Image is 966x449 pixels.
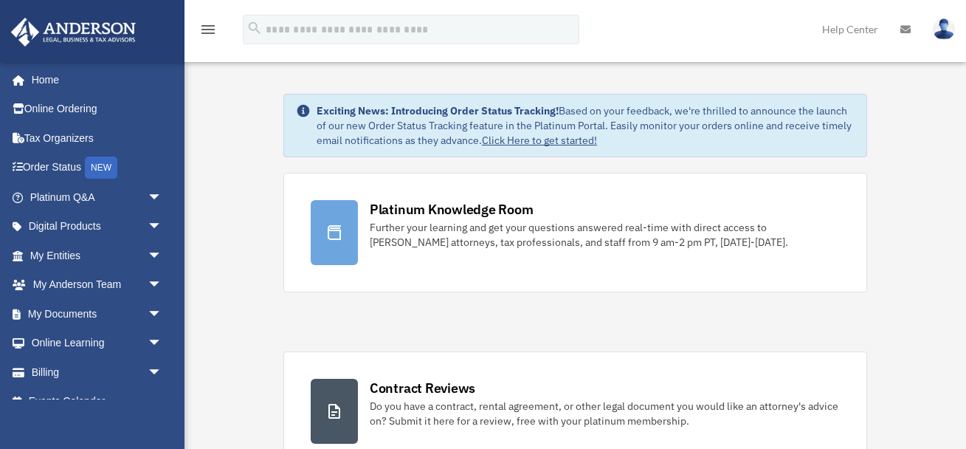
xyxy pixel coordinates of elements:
a: My Documentsarrow_drop_down [10,299,184,329]
div: Further your learning and get your questions answered real-time with direct access to [PERSON_NAM... [370,220,840,250]
a: My Entitiesarrow_drop_down [10,241,184,270]
div: Platinum Knowledge Room [370,200,534,219]
a: Online Learningarrow_drop_down [10,329,184,358]
img: Anderson Advisors Platinum Portal [7,18,140,47]
a: My Anderson Teamarrow_drop_down [10,270,184,300]
div: Contract Reviews [370,379,475,397]
a: Billingarrow_drop_down [10,357,184,387]
strong: Exciting News: Introducing Order Status Tracking! [317,104,559,117]
span: arrow_drop_down [148,241,177,271]
span: arrow_drop_down [148,270,177,301]
span: arrow_drop_down [148,299,177,329]
div: NEW [85,157,117,179]
i: search [246,20,263,36]
span: arrow_drop_down [148,357,177,388]
img: User Pic [933,18,955,40]
a: Online Ordering [10,95,184,124]
i: menu [199,21,217,38]
span: arrow_drop_down [148,329,177,359]
div: Do you have a contract, rental agreement, or other legal document you would like an attorney's ad... [370,399,840,428]
span: arrow_drop_down [148,212,177,242]
a: Click Here to get started! [482,134,597,147]
a: Events Calendar [10,387,184,417]
span: arrow_drop_down [148,182,177,213]
a: Platinum Knowledge Room Further your learning and get your questions answered real-time with dire... [283,173,867,292]
div: Based on your feedback, we're thrilled to announce the launch of our new Order Status Tracking fe... [317,103,855,148]
a: Platinum Q&Aarrow_drop_down [10,182,184,212]
a: Home [10,65,177,95]
a: Digital Productsarrow_drop_down [10,212,184,241]
a: Order StatusNEW [10,153,184,183]
a: menu [199,26,217,38]
a: Tax Organizers [10,123,184,153]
